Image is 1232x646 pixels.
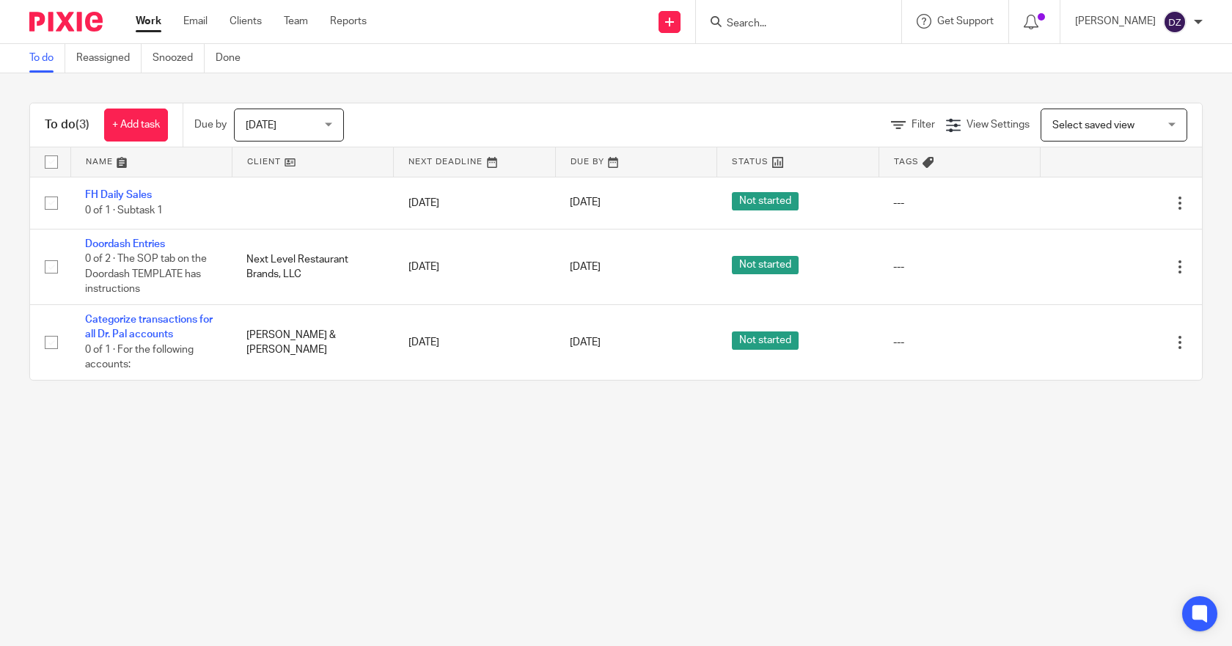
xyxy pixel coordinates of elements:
[85,239,165,249] a: Doordash Entries
[732,256,799,274] span: Not started
[1163,10,1187,34] img: svg%3E
[937,16,994,26] span: Get Support
[894,158,919,166] span: Tags
[85,254,207,295] span: 0 of 2 · The SOP tab on the Doordash TEMPLATE has instructions
[330,14,367,29] a: Reports
[893,196,1025,210] div: ---
[194,117,227,132] p: Due by
[85,345,194,370] span: 0 of 1 · For the following accounts:
[912,120,935,130] span: Filter
[570,337,601,348] span: [DATE]
[893,335,1025,350] div: ---
[230,14,262,29] a: Clients
[216,44,252,73] a: Done
[136,14,161,29] a: Work
[394,304,555,379] td: [DATE]
[153,44,205,73] a: Snoozed
[85,315,213,339] a: Categorize transactions for all Dr. Pal accounts
[85,190,152,200] a: FH Daily Sales
[725,18,857,31] input: Search
[29,12,103,32] img: Pixie
[246,120,276,131] span: [DATE]
[967,120,1030,130] span: View Settings
[394,229,555,304] td: [DATE]
[232,229,393,304] td: Next Level Restaurant Brands, LLC
[29,44,65,73] a: To do
[183,14,208,29] a: Email
[732,192,799,210] span: Not started
[893,260,1025,274] div: ---
[732,331,799,350] span: Not started
[232,304,393,379] td: [PERSON_NAME] & [PERSON_NAME]
[104,109,168,142] a: + Add task
[85,205,163,216] span: 0 of 1 · Subtask 1
[394,177,555,229] td: [DATE]
[1075,14,1156,29] p: [PERSON_NAME]
[76,119,89,131] span: (3)
[1052,120,1134,131] span: Select saved view
[76,44,142,73] a: Reassigned
[570,262,601,272] span: [DATE]
[570,198,601,208] span: [DATE]
[284,14,308,29] a: Team
[45,117,89,133] h1: To do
